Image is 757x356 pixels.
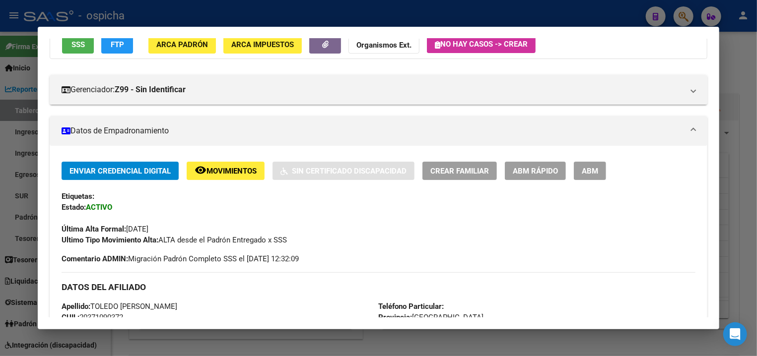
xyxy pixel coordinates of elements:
[50,75,707,105] mat-expansion-panel-header: Gerenciador:Z99 - Sin Identificar
[379,302,444,311] strong: Teléfono Particular:
[62,162,179,180] button: Enviar Credencial Digital
[356,41,412,50] strong: Organismos Ext.
[101,35,133,54] button: FTP
[62,203,86,212] strong: Estado:
[62,225,148,234] span: [DATE]
[231,40,294,49] span: ARCA Impuestos
[62,125,684,137] mat-panel-title: Datos de Empadronamiento
[62,84,684,96] mat-panel-title: Gerenciador:
[62,302,90,311] strong: Apellido:
[62,254,128,263] strong: Comentario ADMIN:
[50,116,707,146] mat-expansion-panel-header: Datos de Empadronamiento
[574,162,606,180] button: ABM
[427,35,536,53] button: No hay casos -> Crear
[62,192,94,201] strong: Etiquetas:
[435,40,528,49] span: No hay casos -> Crear
[62,313,79,322] strong: CUIL:
[348,35,419,54] button: Organismos Ext.
[195,164,206,176] mat-icon: remove_red_eye
[187,162,265,180] button: Movimientos
[69,167,171,176] span: Enviar Credencial Digital
[62,313,123,322] span: 20371090372
[62,35,94,54] button: SSS
[62,302,177,311] span: TOLEDO [PERSON_NAME]
[273,162,414,180] button: Sin Certificado Discapacidad
[582,167,598,176] span: ABM
[148,35,216,54] button: ARCA Padrón
[156,40,208,49] span: ARCA Padrón
[62,253,299,264] span: Migración Padrón Completo SSS el [DATE] 12:32:09
[115,84,186,96] strong: Z99 - Sin Identificar
[111,40,124,49] span: FTP
[422,162,497,180] button: Crear Familiar
[430,167,489,176] span: Crear Familiar
[379,313,484,322] span: [GEOGRAPHIC_DATA]
[86,203,112,212] strong: ACTIVO
[206,167,257,176] span: Movimientos
[513,167,558,176] span: ABM Rápido
[71,40,85,49] span: SSS
[223,35,302,54] button: ARCA Impuestos
[723,322,747,346] div: Open Intercom Messenger
[505,162,566,180] button: ABM Rápido
[62,282,695,293] h3: DATOS DEL AFILIADO
[62,236,287,244] span: ALTA desde el Padrón Entregado x SSS
[62,225,126,234] strong: Última Alta Formal:
[292,167,407,176] span: Sin Certificado Discapacidad
[62,236,158,244] strong: Ultimo Tipo Movimiento Alta:
[379,313,413,322] strong: Provincia:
